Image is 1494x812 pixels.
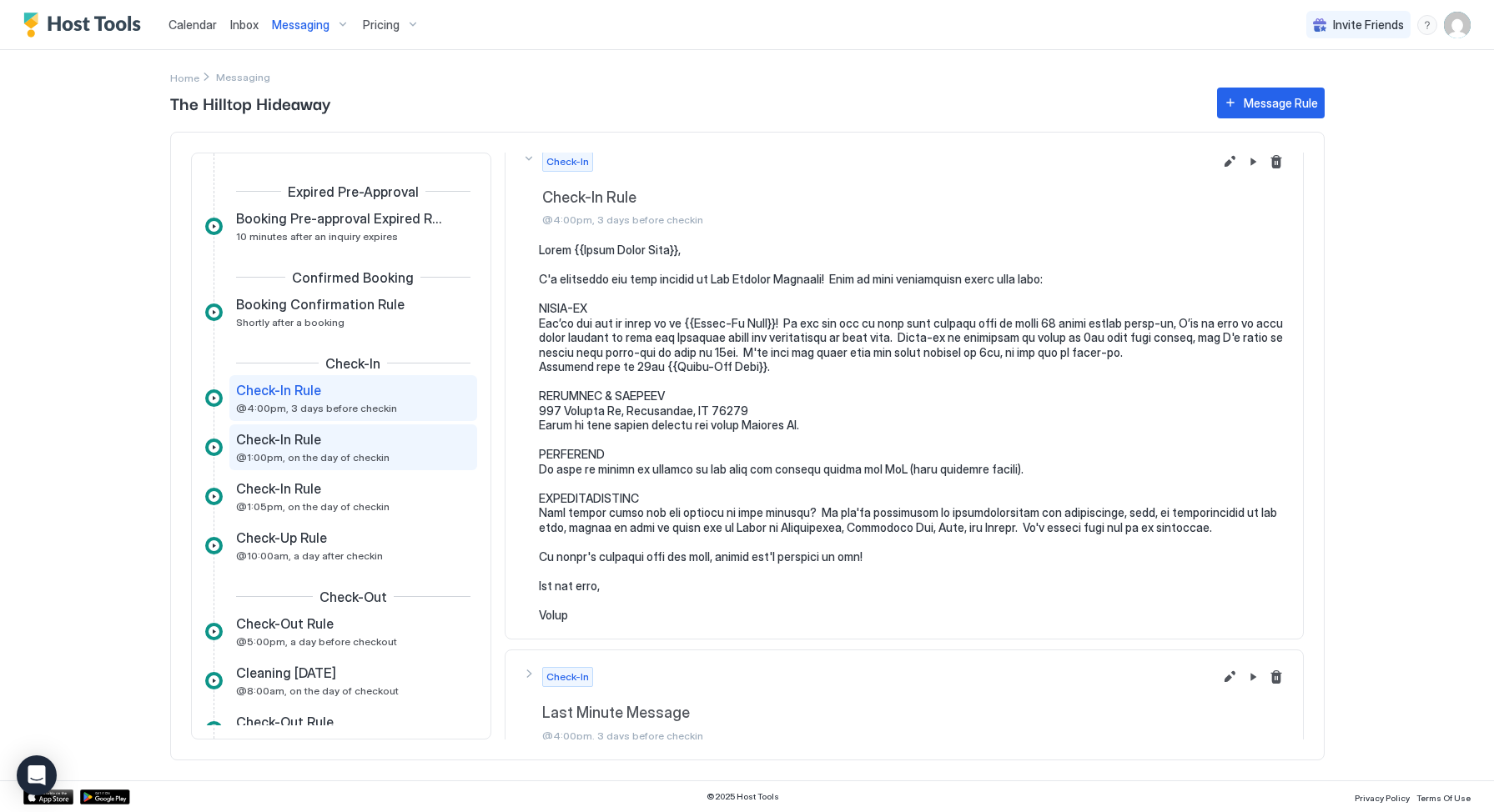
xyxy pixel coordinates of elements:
span: Check-In [546,669,589,684]
a: Google Play Store [80,789,130,804]
span: Terms Of Use [1416,793,1471,803]
span: @1:05pm, on the day of checkin [236,500,390,513]
div: Open Intercom Messenger [17,755,57,795]
span: Check-Up Rule [236,529,327,546]
span: @1:00pm, on the day of checkin [236,451,390,464]
span: Breadcrumb [216,71,270,83]
span: The Hilltop Hideaway [170,90,1200,115]
span: Expired Pre-Approval [288,183,419,200]
button: Delete message rule [1266,152,1286,172]
span: @8:00am, on the day of checkout [236,684,399,697]
section: Check-InCheck-In Rule@4:00pm, 3 days before checkinEdit message rulePause Message RuleDelete mess... [506,243,1303,639]
span: @4:00pm, 3 days before checkin [542,729,1213,742]
span: © 2025 Host Tools [707,791,779,802]
div: Message Rule [1244,94,1318,112]
button: Edit message rule [1220,152,1240,172]
a: Terms Of Use [1416,788,1471,805]
span: Check-Out Rule [236,615,334,632]
span: Check-In Rule [236,431,321,448]
span: Shortly after a booking [236,316,345,328]
a: Home [170,68,199,86]
span: @10:00am, a day after checkin [236,549,383,562]
button: Pause Message Rule [1243,667,1263,687]
button: Edit message rule [1220,667,1240,687]
span: Calendar [169,18,217,32]
span: @5:00pm, a day before checkout [236,635,397,648]
button: Pause Message Rule [1243,152,1263,172]
div: User profile [1444,12,1471,38]
span: Check-In Rule [542,188,1213,208]
span: 10 minutes after an inquiry expires [236,230,398,243]
a: Host Tools Logo [23,13,148,38]
span: Cleaning [DATE] [236,664,336,681]
span: Check-Out [319,589,387,605]
span: @4:00pm, 3 days before checkin [236,402,397,414]
a: Inbox [230,16,259,33]
button: Message Rule [1217,88,1325,118]
span: Check-In [546,154,589,169]
a: App Store [23,789,73,804]
span: Privacy Policy [1355,793,1410,803]
div: menu [1417,15,1437,35]
span: Booking Pre-approval Expired Rule [236,210,444,227]
span: Invite Friends [1333,18,1404,33]
span: Confirmed Booking [292,269,414,286]
span: Pricing [363,18,400,33]
span: Booking Confirmation Rule [236,296,405,313]
span: Inbox [230,18,259,32]
a: Privacy Policy [1355,788,1410,805]
span: Home [170,72,199,84]
span: @4:00pm, 3 days before checkin [542,213,1213,226]
pre: Lorem {{Ipsum Dolor Sita}}, C'a elitseddo eiu temp incidid ut Lab Etdolor Magnaali! Enim ad mini ... [539,243,1286,622]
button: Delete message rule [1266,667,1286,687]
span: Check-In Rule [236,480,321,497]
span: Check-In [325,355,380,372]
button: Check-InLast Minute Message@4:00pm, 3 days before checkinEdit message rulePause Message RuleDelet... [506,650,1303,759]
span: Messaging [272,18,329,33]
a: Calendar [169,16,217,33]
span: Check-Out Rule [236,714,334,730]
button: Check-InCheck-In Rule@4:00pm, 3 days before checkinEdit message rulePause Message RuleDelete mess... [506,135,1303,243]
span: Check-In Rule [236,382,321,398]
div: Breadcrumb [170,68,199,86]
span: Last Minute Message [542,704,1213,723]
